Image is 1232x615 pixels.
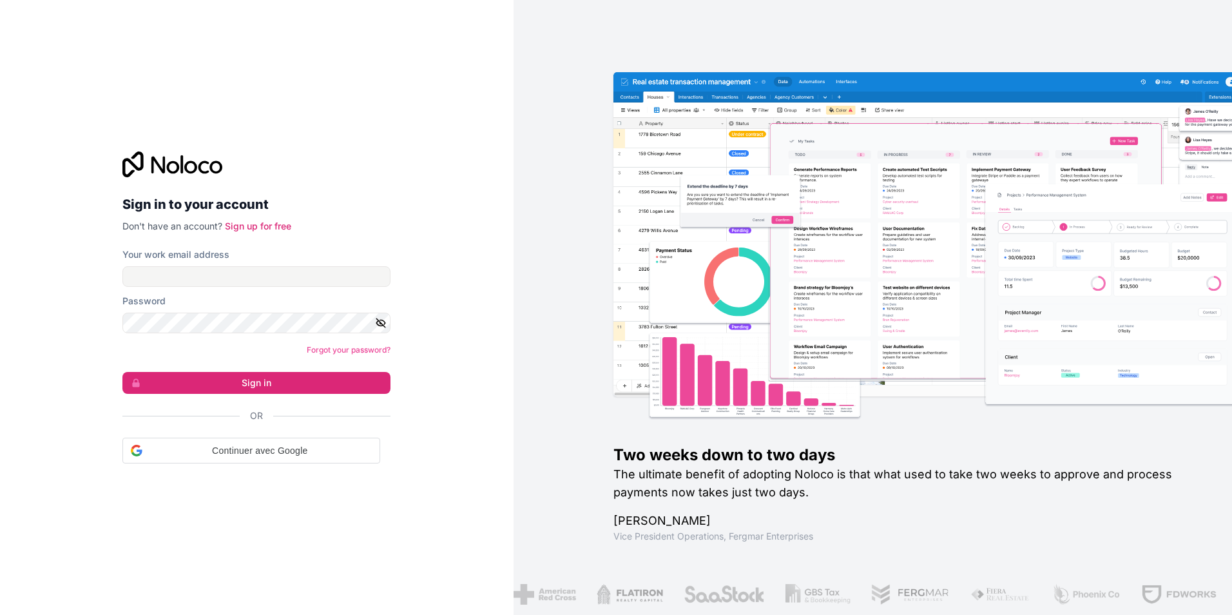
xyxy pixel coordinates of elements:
[250,409,263,422] span: Or
[785,584,851,605] img: /assets/gbstax-C-GtDUiK.png
[225,220,291,231] a: Sign up for free
[122,220,222,231] span: Don't have an account?
[148,444,372,458] span: Continuer avec Google
[871,584,950,605] img: /assets/fergmar-CudnrXN5.png
[513,584,575,605] img: /assets/american-red-cross-BAupjrZR.png
[122,372,390,394] button: Sign in
[613,512,1191,530] h1: [PERSON_NAME]
[1051,584,1121,605] img: /assets/phoenix-BREaitsQ.png
[122,438,380,464] div: Continuer avec Google
[122,248,229,261] label: Your work email address
[122,266,390,287] input: Email address
[122,193,390,216] h2: Sign in to your account
[613,445,1191,465] h1: Two weeks down to two days
[1141,584,1217,605] img: /assets/fdworks-Bi04fVtw.png
[613,530,1191,543] h1: Vice President Operations , Fergmar Enterprises
[613,465,1191,502] h2: The ultimate benefit of adopting Noloco is that what used to take two weeks to approve and proces...
[122,313,390,333] input: Password
[970,584,1031,605] img: /assets/fiera-fwj2N5v4.png
[596,584,663,605] img: /assets/flatiron-C8eUkumj.png
[684,584,765,605] img: /assets/saastock-C6Zbiodz.png
[307,345,390,355] a: Forgot your password?
[122,295,166,307] label: Password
